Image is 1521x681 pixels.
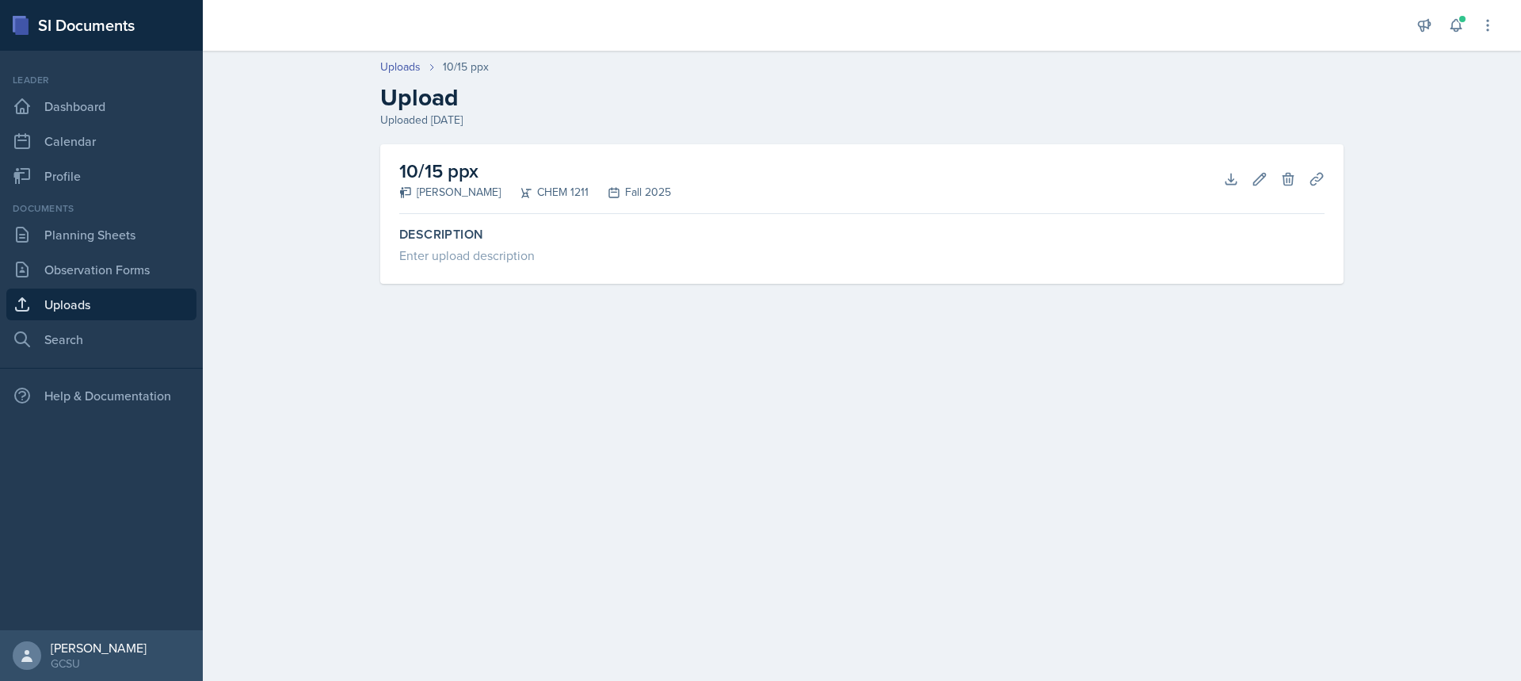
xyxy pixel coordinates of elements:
h2: 10/15 ppx [399,157,671,186]
a: Uploads [380,59,421,75]
a: Planning Sheets [6,219,196,251]
a: Uploads [6,289,196,320]
div: [PERSON_NAME] [51,640,147,656]
div: GCSU [51,656,147,671]
div: 10/15 ppx [443,59,489,75]
a: Calendar [6,125,196,157]
div: Help & Documentation [6,380,196,411]
h2: Upload [380,83,1344,112]
label: Description [399,227,1325,243]
div: [PERSON_NAME] [399,184,501,201]
div: Fall 2025 [589,184,671,201]
a: Search [6,323,196,355]
a: Dashboard [6,90,196,122]
div: CHEM 1211 [501,184,589,201]
div: Leader [6,73,196,87]
div: Uploaded [DATE] [380,112,1344,128]
div: Documents [6,201,196,216]
a: Profile [6,160,196,192]
div: Enter upload description [399,246,1325,265]
a: Observation Forms [6,254,196,285]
